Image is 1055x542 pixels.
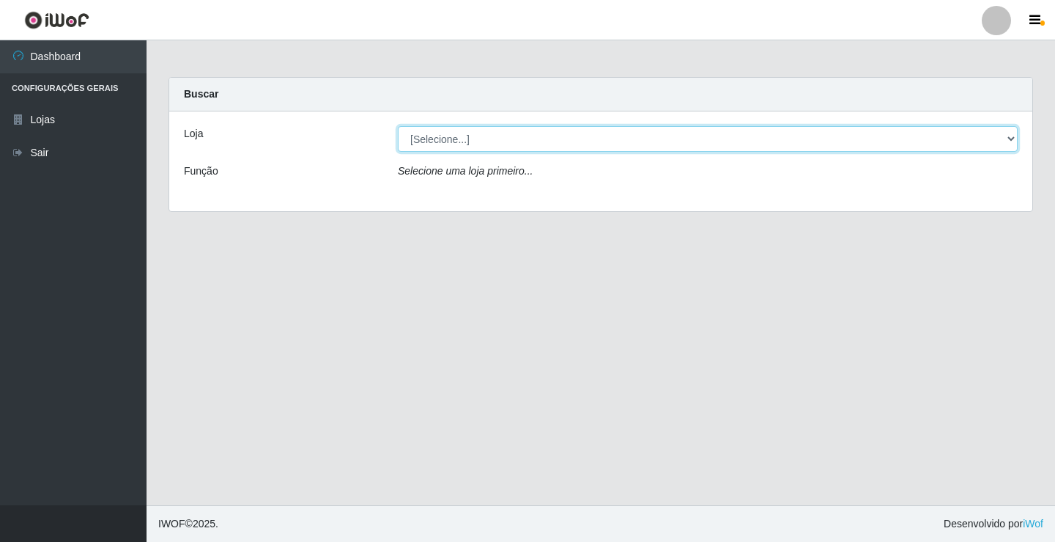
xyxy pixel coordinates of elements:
[158,516,218,532] span: © 2025 .
[944,516,1043,532] span: Desenvolvido por
[158,518,185,530] span: IWOF
[398,165,533,177] i: Selecione uma loja primeiro...
[184,88,218,100] strong: Buscar
[1023,518,1043,530] a: iWof
[184,126,203,142] label: Loja
[184,164,218,179] label: Função
[24,11,89,29] img: CoreUI Logo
